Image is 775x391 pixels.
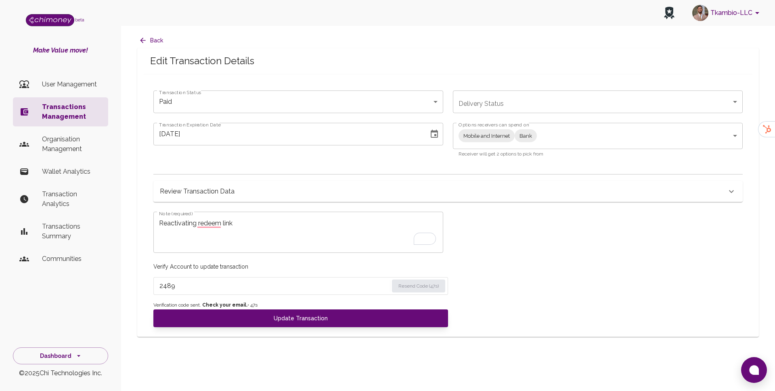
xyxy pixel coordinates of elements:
p: Receiver will get 2 options to pick from [459,150,737,158]
span: Bank [515,131,537,141]
p: Organisation Management [42,135,102,154]
p: Wallet Analytics [42,167,102,177]
input: MM/DD/YYYY [153,123,423,145]
label: Options receivers can spend on [459,121,529,128]
button: Choose date, selected date is Aug 31, 2025 [426,126,442,142]
textarea: To enrich screen reader interactions, please activate Accessibility in Grammarly extension settings [159,219,438,246]
button: account of current user [689,2,765,23]
button: Dashboard [13,347,108,365]
button: Back [137,33,166,48]
span: beta [75,17,84,22]
p: User Management [42,80,102,89]
strong: Check your email. [202,302,247,308]
div: Review Transaction Data [153,181,743,202]
span: Verification code sent. • 47 s [153,301,448,309]
div: ​ [453,90,743,113]
span: Edit Transaction Details [150,55,746,67]
button: Resend Code (47s) [392,280,445,292]
label: Note (required) [159,210,193,217]
p: Transaction Analytics [42,189,102,209]
h6: Review Transaction Data [160,186,235,197]
input: Enter verification code [159,280,388,292]
p: Verify Account to update transaction [153,263,448,271]
span: Mobile and Internet [459,131,515,141]
label: Transaction Expiration Date [159,121,221,128]
div: Paid [153,90,443,113]
img: avatar [692,5,708,21]
p: Communities [42,254,102,264]
p: Transactions Management [42,102,102,122]
button: Open chat window [741,357,767,383]
div: Mobile and InternetBank [459,129,737,142]
label: Transaction Status [159,89,201,96]
img: Logo [26,14,74,26]
p: Transactions Summary [42,222,102,241]
button: Update Transaction [153,309,448,327]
